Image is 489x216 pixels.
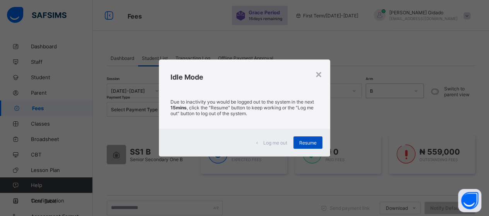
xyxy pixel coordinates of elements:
[458,189,481,212] button: Open asap
[263,140,287,146] span: Log me out
[170,73,319,81] h2: Idle Mode
[315,67,322,80] div: ×
[170,105,187,111] strong: 15mins
[299,140,317,146] span: Resume
[170,99,319,116] p: Due to inactivity you would be logged out to the system in the next , click the "Resume" button t...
